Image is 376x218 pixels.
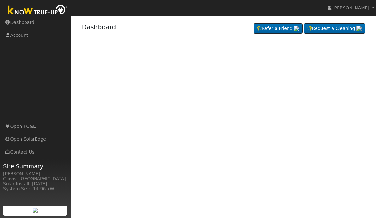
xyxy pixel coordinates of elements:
div: Solar Install: [DATE] [3,181,67,187]
span: Site Summary [3,162,67,170]
div: Clovis, [GEOGRAPHIC_DATA] [3,176,67,182]
span: [PERSON_NAME] [333,5,369,10]
img: retrieve [356,26,362,31]
a: Request a Cleaning [304,23,365,34]
img: retrieve [294,26,299,31]
div: System Size: 14.96 kW [3,186,67,192]
a: Dashboard [82,23,116,31]
img: Know True-Up [5,3,71,18]
a: Refer a Friend [254,23,303,34]
div: [PERSON_NAME] [3,170,67,177]
img: retrieve [33,208,38,213]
